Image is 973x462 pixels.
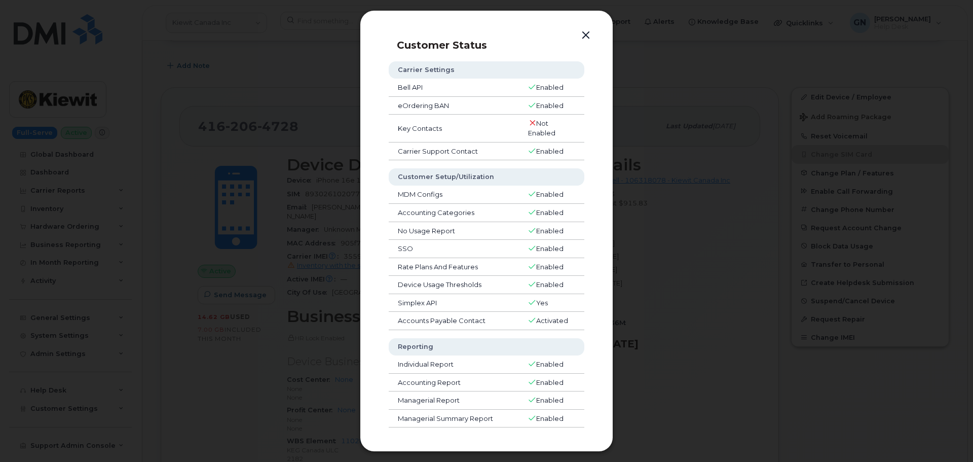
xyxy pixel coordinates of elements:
[389,374,519,392] td: Accounting Report
[389,356,519,374] td: Individual Report
[536,227,564,235] span: Enabled
[389,258,519,276] td: Rate Plans And Features
[929,418,965,454] iframe: Messenger Launcher
[536,190,564,198] span: Enabled
[536,414,564,422] span: Enabled
[389,186,519,204] td: MDM Configs
[389,79,519,97] td: Bell API
[389,428,519,446] td: Executive Summary Report
[536,316,568,325] span: Activated
[536,396,564,404] span: Enabled
[389,115,519,142] td: Key Contacts
[536,378,564,386] span: Enabled
[536,432,564,440] span: Enabled
[389,204,519,222] td: Accounting Categories
[389,168,584,186] th: Customer Setup/Utilization
[536,244,564,253] span: Enabled
[536,360,564,368] span: Enabled
[536,299,548,307] span: Yes
[536,101,564,110] span: Enabled
[528,119,555,137] span: Not Enabled
[536,83,564,91] span: Enabled
[536,280,564,289] span: Enabled
[389,338,584,356] th: Reporting
[389,312,519,330] td: Accounts Payable Contact
[389,276,519,294] td: Device Usage Thresholds
[389,143,519,161] td: Carrier Support Contact
[389,222,519,240] td: No Usage Report
[389,240,519,258] td: SSO
[536,208,564,217] span: Enabled
[389,97,519,115] td: eOrdering BAN
[536,263,564,271] span: Enabled
[389,61,584,79] th: Carrier Settings
[397,39,594,51] p: Customer Status
[389,294,519,312] td: Simplex API
[536,147,564,155] span: Enabled
[389,392,519,410] td: Managerial Report
[389,410,519,428] td: Managerial Summary Report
